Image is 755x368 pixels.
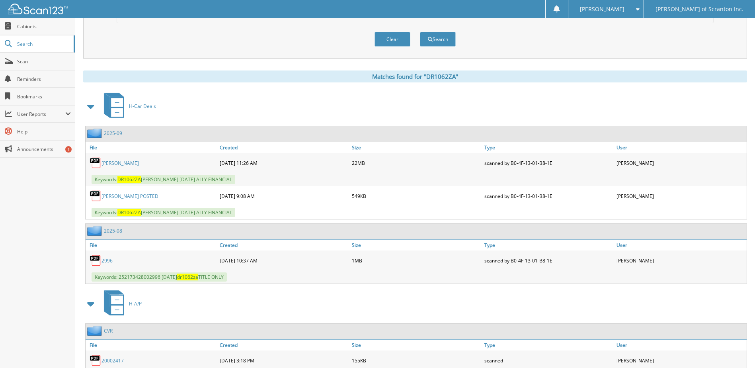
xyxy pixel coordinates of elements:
a: File [86,340,218,350]
a: Size [350,340,482,350]
a: 20002417 [101,357,124,364]
a: Type [482,340,615,350]
img: folder2.png [87,226,104,236]
span: [PERSON_NAME] [580,7,624,12]
span: DR1062ZA [117,176,141,183]
span: H-A/P [129,300,142,307]
iframe: Chat Widget [715,330,755,368]
a: 2025-08 [104,227,122,234]
span: Search [17,41,70,47]
span: Announcements [17,146,71,153]
button: Search [420,32,456,47]
div: scanned by B0-4F-13-01-B8-1E [482,155,615,171]
img: PDF.png [90,190,101,202]
span: Help [17,128,71,135]
span: [PERSON_NAME] of Scranton Inc. [656,7,743,12]
span: Keywords: [PERSON_NAME] [DATE] ALLY FINANCIAL [92,208,235,217]
a: H-Car Deals [99,90,156,122]
a: File [86,240,218,251]
span: dr1062za [177,274,198,280]
button: Clear [375,32,410,47]
a: File [86,142,218,153]
div: [PERSON_NAME] [615,188,747,204]
a: Created [218,340,350,350]
a: CVR [104,327,113,334]
span: Scan [17,58,71,65]
div: scanned by B0-4F-13-01-B8-1E [482,253,615,268]
img: PDF.png [90,254,101,266]
a: Type [482,142,615,153]
a: Type [482,240,615,251]
div: [DATE] 11:26 AM [218,155,350,171]
span: Keywords: 252173428002996 [DATE] TITLE ONLY [92,272,227,282]
span: H-Car Deals [129,103,156,110]
div: [DATE] 9:08 AM [218,188,350,204]
a: User [615,240,747,251]
a: Size [350,240,482,251]
a: H-A/P [99,288,142,319]
div: 1MB [350,253,482,268]
img: folder2.png [87,128,104,138]
span: Keywords: [PERSON_NAME] [DATE] ALLY FINANCIAL [92,175,235,184]
a: User [615,340,747,350]
div: Matches found for "DR1062ZA" [83,70,747,82]
span: User Reports [17,111,65,117]
a: 2025-09 [104,130,122,137]
a: Created [218,240,350,251]
a: [PERSON_NAME] [101,160,139,166]
div: scanned by B0-4F-13-01-B8-1E [482,188,615,204]
div: [DATE] 10:37 AM [218,253,350,268]
span: Cabinets [17,23,71,30]
a: [PERSON_NAME] POSTED [101,193,158,200]
img: PDF.png [90,157,101,169]
a: Created [218,142,350,153]
div: [PERSON_NAME] [615,253,747,268]
a: 2996 [101,257,113,264]
div: 549KB [350,188,482,204]
div: [PERSON_NAME] [615,155,747,171]
span: DR1062ZA [117,209,141,216]
div: 22MB [350,155,482,171]
img: scan123-logo-white.svg [8,4,68,14]
img: folder2.png [87,326,104,336]
span: Reminders [17,76,71,82]
img: PDF.png [90,354,101,366]
span: Bookmarks [17,93,71,100]
a: Size [350,142,482,153]
div: 1 [65,146,72,153]
a: User [615,142,747,153]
